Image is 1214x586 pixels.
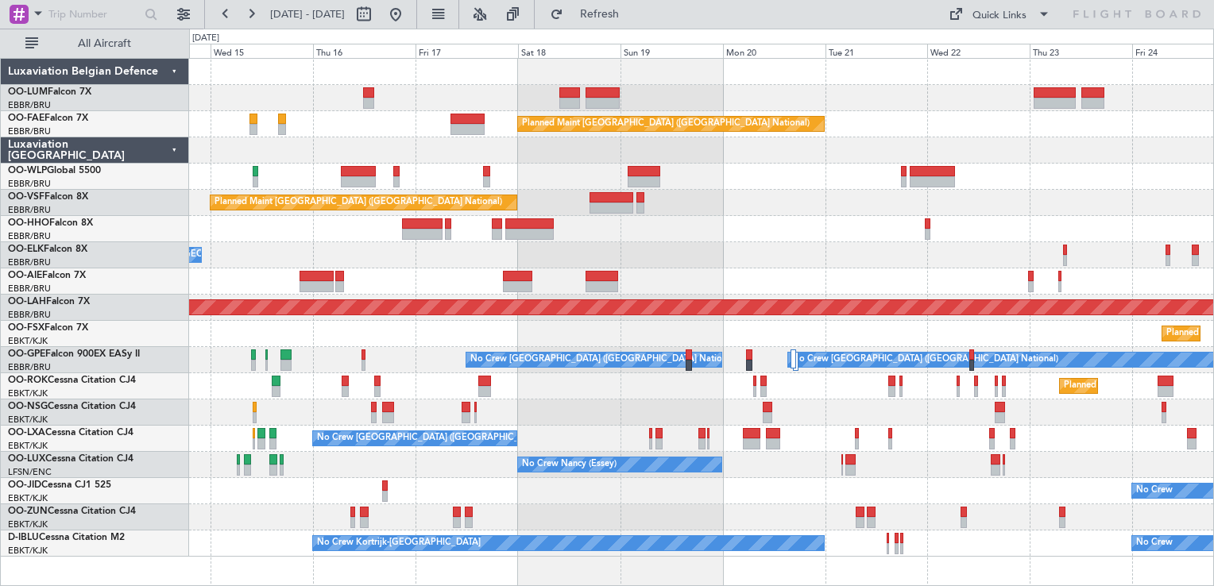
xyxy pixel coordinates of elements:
[8,218,93,228] a: OO-HHOFalcon 8X
[8,533,39,542] span: D-IBLU
[8,309,51,321] a: EBBR/BRU
[522,112,810,136] div: Planned Maint [GEOGRAPHIC_DATA] ([GEOGRAPHIC_DATA] National)
[8,402,136,411] a: OO-NSGCessna Citation CJ4
[8,178,51,190] a: EBBR/BRU
[8,335,48,347] a: EBKT/KJK
[927,44,1030,58] div: Wed 22
[192,32,219,45] div: [DATE]
[8,283,51,295] a: EBBR/BRU
[8,297,90,306] a: OO-LAHFalcon 7X
[8,545,48,557] a: EBKT/KJK
[8,323,44,333] span: OO-FSX
[8,414,48,426] a: EBKT/KJK
[8,480,111,490] a: OO-JIDCessna CJ1 525
[8,376,48,385] span: OO-ROK
[1030,44,1132,58] div: Thu 23
[313,44,416,58] div: Thu 16
[317,426,583,450] div: No Crew [GEOGRAPHIC_DATA] ([GEOGRAPHIC_DATA] National)
[543,2,638,27] button: Refresh
[8,323,88,333] a: OO-FSXFalcon 7X
[8,466,52,478] a: LFSN/ENC
[8,192,88,202] a: OO-VSFFalcon 8X
[8,204,51,216] a: EBBR/BRU
[8,218,49,228] span: OO-HHO
[8,87,48,97] span: OO-LUM
[8,376,136,385] a: OO-ROKCessna Citation CJ4
[8,271,86,280] a: OO-AIEFalcon 7X
[8,297,46,306] span: OO-LAH
[8,428,45,438] span: OO-LXA
[470,348,737,372] div: No Crew [GEOGRAPHIC_DATA] ([GEOGRAPHIC_DATA] National)
[8,533,125,542] a: D-IBLUCessna Citation M2
[8,114,88,123] a: OO-FAEFalcon 7X
[270,7,345,21] span: [DATE] - [DATE]
[518,44,621,58] div: Sat 18
[211,44,313,58] div: Wed 15
[8,256,51,268] a: EBBR/BRU
[8,507,136,516] a: OO-ZUNCessna Citation CJ4
[8,492,48,504] a: EBKT/KJK
[8,507,48,516] span: OO-ZUN
[48,2,140,26] input: Trip Number
[8,245,87,254] a: OO-ELKFalcon 8X
[8,166,101,175] a: OO-WLPGlobal 5500
[8,349,45,359] span: OO-GPE
[8,361,51,373] a: EBBR/BRU
[8,125,51,137] a: EBBR/BRU
[825,44,928,58] div: Tue 21
[8,387,48,399] a: EBKT/KJK
[8,87,91,97] a: OO-LUMFalcon 7X
[41,38,168,49] span: All Aircraft
[317,531,481,555] div: No Crew Kortrijk-[GEOGRAPHIC_DATA]
[416,44,518,58] div: Fri 17
[8,230,51,242] a: EBBR/BRU
[8,440,48,452] a: EBKT/KJK
[8,349,140,359] a: OO-GPEFalcon 900EX EASy II
[8,428,133,438] a: OO-LXACessna Citation CJ4
[566,9,633,20] span: Refresh
[8,99,51,111] a: EBBR/BRU
[522,453,617,476] div: No Crew Nancy (Essey)
[8,454,133,464] a: OO-LUXCessna Citation CJ4
[215,191,502,214] div: Planned Maint [GEOGRAPHIC_DATA] ([GEOGRAPHIC_DATA] National)
[8,192,44,202] span: OO-VSF
[8,480,41,490] span: OO-JID
[8,402,48,411] span: OO-NSG
[621,44,723,58] div: Sun 19
[17,31,172,56] button: All Aircraft
[8,519,48,530] a: EBKT/KJK
[723,44,825,58] div: Mon 20
[8,114,44,123] span: OO-FAE
[8,454,45,464] span: OO-LUX
[8,166,47,175] span: OO-WLP
[8,245,44,254] span: OO-ELK
[8,271,42,280] span: OO-AIE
